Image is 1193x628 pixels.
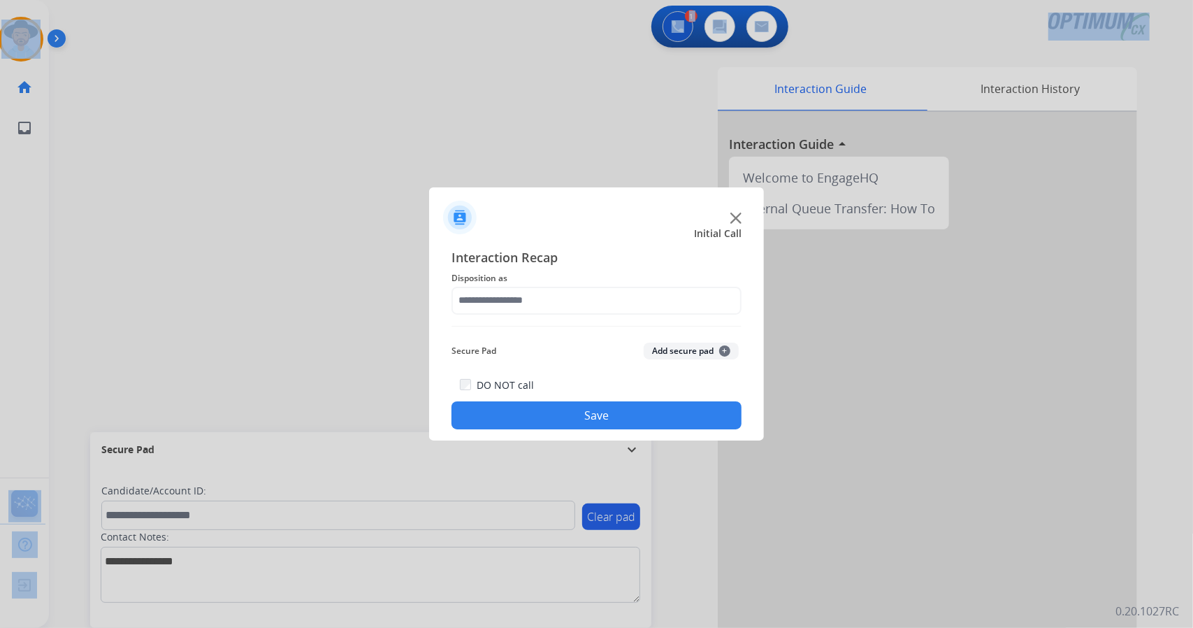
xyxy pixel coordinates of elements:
span: Initial Call [694,227,742,241]
span: Secure Pad [451,343,496,359]
span: Interaction Recap [451,248,742,270]
span: Disposition as [451,270,742,287]
img: contactIcon [443,201,477,234]
p: 0.20.1027RC [1115,603,1179,620]
label: DO NOT call [477,378,534,392]
button: Add secure pad+ [644,343,739,359]
button: Save [451,401,742,429]
span: + [719,345,730,357]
